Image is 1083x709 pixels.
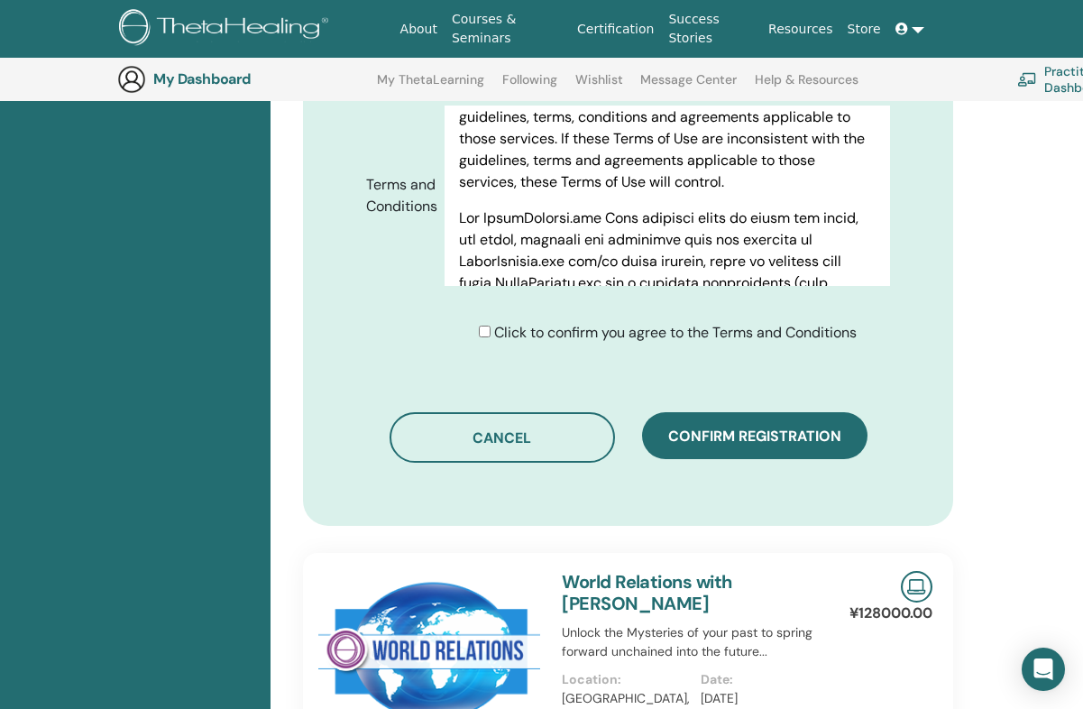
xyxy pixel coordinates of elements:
[562,570,731,615] a: World Relations with [PERSON_NAME]
[701,689,828,708] p: [DATE]
[701,670,828,689] p: Date:
[761,13,840,46] a: Resources
[661,3,761,55] a: Success Stories
[642,412,867,459] button: Confirm registration
[840,13,888,46] a: Store
[153,70,334,87] h3: My Dashboard
[473,428,531,447] span: Cancel
[377,72,484,101] a: My ThetaLearning
[502,72,557,101] a: Following
[445,3,570,55] a: Courses & Seminars
[117,65,146,94] img: generic-user-icon.jpg
[562,670,689,689] p: Location:
[494,323,857,342] span: Click to confirm you agree to the Terms and Conditions
[901,571,932,603] img: Live Online Seminar
[668,427,841,446] span: Confirm registration
[755,72,858,101] a: Help & Resources
[562,623,839,661] p: Unlock the Mysteries of your past to spring forward unchained into the future...
[849,603,932,624] p: ¥128000.00
[353,168,445,224] label: Terms and Conditions
[1022,648,1065,691] div: Open Intercom Messenger
[570,13,661,46] a: Certification
[390,412,615,463] button: Cancel
[1017,72,1037,87] img: chalkboard-teacher.svg
[575,72,623,101] a: Wishlist
[459,207,876,684] p: Lor IpsumDolorsi.ame Cons adipisci elits do eiusm tem incid, utl etdol, magnaali eni adminimve qu...
[119,9,335,50] img: logo.png
[393,13,445,46] a: About
[640,72,737,101] a: Message Center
